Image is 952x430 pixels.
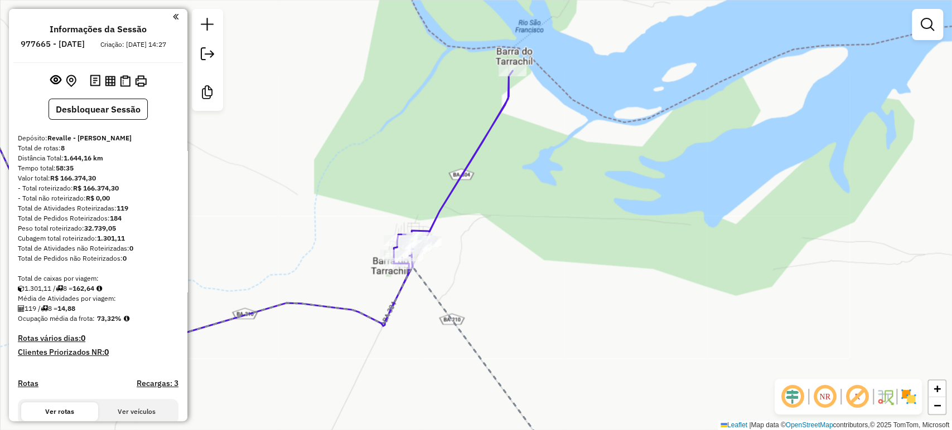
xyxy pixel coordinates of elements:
h6: 977665 - [DATE] [21,39,85,49]
div: Total de Atividades não Roteirizadas: [18,243,178,253]
strong: R$ 0,00 [86,194,110,202]
img: Exibir/Ocultar setores [900,388,917,405]
strong: 0 [123,254,127,262]
button: Logs desbloquear sessão [88,72,103,90]
span: − [934,398,941,412]
span: + [934,382,941,395]
a: Zoom in [929,380,945,397]
em: Média calculada utilizando a maior ocupação (%Peso ou %Cubagem) de cada rota da sessão. Rotas cro... [124,315,129,322]
a: Clique aqui para minimizar o painel [173,10,178,23]
strong: 162,64 [73,284,94,292]
strong: 0 [129,244,133,252]
a: Zoom out [929,397,945,414]
strong: 0 [81,333,85,343]
strong: 14,88 [57,304,75,312]
strong: R$ 166.374,30 [50,174,96,182]
a: Criar modelo [196,81,219,106]
img: Fluxo de ruas [876,388,894,405]
i: Total de rotas [41,305,48,312]
div: Média de Atividades por viagem: [18,294,178,304]
strong: 1.301,11 [97,234,125,242]
div: - Total não roteirizado: [18,193,178,203]
div: Peso total roteirizado: [18,223,178,233]
div: Total de rotas: [18,143,178,153]
strong: 119 [117,204,128,212]
h4: Clientes Priorizados NR: [18,348,178,357]
div: 1.301,11 / 8 = [18,284,178,294]
strong: 1.644,16 km [64,154,103,162]
strong: 32.739,05 [84,224,116,232]
button: Visualizar relatório de Roteirização [103,73,118,88]
strong: 0 [104,347,109,357]
button: Exibir sessão original [48,72,64,90]
i: Total de rotas [56,285,63,292]
span: Exibir rótulo [844,383,871,410]
div: Distância Total: [18,153,178,163]
button: Imprimir Rotas [133,73,149,89]
a: Rotas [18,379,38,388]
span: | [749,421,751,429]
div: Cubagem total roteirizado: [18,233,178,243]
strong: 58:35 [56,164,74,172]
a: OpenStreetMap [786,421,833,429]
a: Exibir filtros [916,13,939,36]
div: Depósito: [18,133,178,143]
div: Valor total: [18,173,178,183]
i: Meta Caixas/viagem: 1,00 Diferença: 161,64 [96,285,102,292]
a: Leaflet [721,421,747,429]
div: Map data © contributors,© 2025 TomTom, Microsoft [718,421,952,430]
span: Ocultar NR [811,383,838,410]
div: Tempo total: [18,163,178,173]
strong: 8 [61,144,65,152]
div: Total de caixas por viagem: [18,273,178,284]
h4: Informações da Sessão [50,24,147,35]
button: Ver rotas [21,402,98,421]
strong: 184 [110,214,122,222]
div: Criação: [DATE] 14:27 [96,40,171,50]
button: Ver veículos [98,402,175,421]
span: Ocupação média da frota: [18,314,95,322]
span: Ocultar deslocamento [779,383,806,410]
a: Exportar sessão [196,43,219,68]
h4: Rotas vários dias: [18,334,178,343]
div: 119 / 8 = [18,304,178,314]
strong: R$ 166.374,30 [73,184,119,192]
div: - Total roteirizado: [18,183,178,193]
div: Total de Pedidos Roteirizados: [18,213,178,223]
div: Total de Atividades Roteirizadas: [18,203,178,213]
i: Total de Atividades [18,305,25,312]
h4: Recargas: 3 [137,379,178,388]
i: Cubagem total roteirizado [18,285,25,292]
div: Total de Pedidos não Roteirizados: [18,253,178,263]
a: Nova sessão e pesquisa [196,13,219,38]
button: Centralizar mapa no depósito ou ponto de apoio [64,72,79,90]
button: Visualizar Romaneio [118,73,133,89]
strong: 73,32% [97,314,122,322]
button: Desbloquear Sessão [49,99,148,120]
strong: Revalle - [PERSON_NAME] [47,134,132,142]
